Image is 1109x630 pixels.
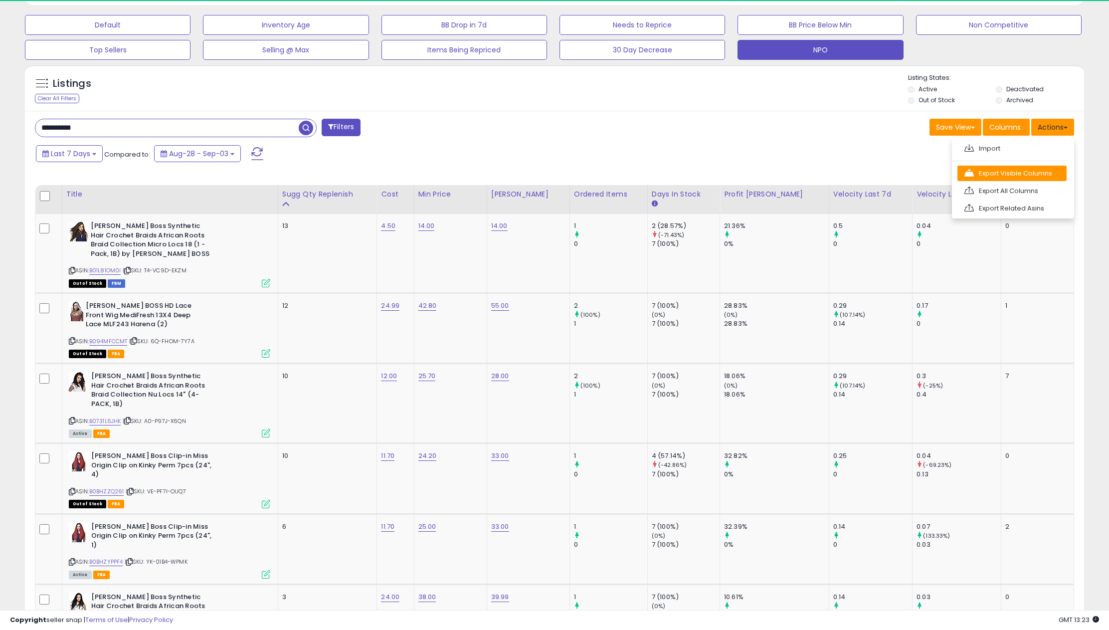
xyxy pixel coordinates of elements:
div: 0.25 [833,451,912,460]
div: 7 (100%) [652,540,720,549]
div: Cost [381,189,409,200]
img: 51CdYpFD+UL._SL40_.jpg [69,372,89,392]
div: 1 [574,319,647,328]
span: FBM [108,279,126,288]
button: Inventory Age [203,15,369,35]
div: Title [66,189,274,200]
div: 0.03 [917,593,1000,602]
a: 33.00 [491,451,509,461]
div: 0 [574,239,647,248]
div: 18.06% [724,372,829,381]
a: 25.00 [418,522,436,532]
button: Aug-28 - Sep-03 [154,145,241,162]
div: 7 (100%) [652,319,720,328]
div: 1 [574,593,647,602]
img: 41bF-gZvofL._SL40_.jpg [69,451,89,471]
span: All listings that are currently out of stock and unavailable for purchase on Amazon [69,500,106,508]
div: 0.29 [833,372,912,381]
div: 0.13 [917,470,1000,479]
div: 18.06% [724,390,829,399]
a: 42.80 [418,301,437,311]
div: 10 [282,372,370,381]
div: 1 [574,390,647,399]
small: (100%) [580,382,600,390]
div: 0.14 [833,319,912,328]
a: Import [957,141,1067,156]
div: Profit [PERSON_NAME] [724,189,825,200]
div: 0.5 [833,221,912,230]
button: BB Price Below Min [738,15,903,35]
a: Export Related Asins [957,201,1067,216]
a: B0731L6JHK [89,417,121,425]
button: Save View [929,119,981,136]
span: | SKU: 6Q-FHOM-7Y7A [129,337,194,345]
label: Deactivated [1006,85,1044,93]
div: 0.04 [917,451,1000,460]
small: (-25%) [923,382,943,390]
span: 2025-09-11 13:23 GMT [1059,615,1099,625]
div: 6 [282,522,370,531]
div: 0 [1005,593,1066,602]
div: 2 (28.57%) [652,221,720,230]
button: Items Being Repriced [381,40,547,60]
button: Default [25,15,190,35]
div: 28.83% [724,319,829,328]
div: ASIN: [69,522,270,578]
div: 0 [833,540,912,549]
a: 24.00 [381,592,399,602]
img: 51fiS82QxbL._SL40_.jpg [69,593,89,613]
a: 14.00 [491,221,508,231]
div: 4 (57.14%) [652,451,720,460]
label: Out of Stock [919,96,955,104]
div: Min Price [418,189,483,200]
div: seller snap | | [10,616,173,625]
div: 0.04 [917,221,1000,230]
a: 28.00 [491,371,509,381]
span: All listings currently available for purchase on Amazon [69,571,92,579]
div: 0.14 [833,522,912,531]
div: 0.14 [833,390,912,399]
div: 0.14 [833,593,912,602]
span: All listings currently available for purchase on Amazon [69,429,92,438]
button: 30 Day Decrease [559,40,725,60]
label: Archived [1006,96,1033,104]
small: (100%) [580,311,600,319]
div: 32.82% [724,451,829,460]
div: 1 [1005,301,1066,310]
span: FBA [108,500,125,508]
p: Listing States: [908,73,1084,83]
div: 1 [574,522,647,531]
button: Top Sellers [25,40,190,60]
a: 11.70 [381,522,394,532]
b: [PERSON_NAME] Boss Clip-in Miss Origin Clip on Kinky Perm 7pcs (24", 4) [91,451,212,482]
small: (107.14%) [840,382,865,390]
small: (0%) [652,382,666,390]
span: | SKU: YK-01B4-WPMK [125,558,187,566]
div: 0% [724,540,829,549]
button: NPO [738,40,903,60]
div: 7 (100%) [652,390,720,399]
a: B01L81OM0I [89,266,121,275]
small: (-71.43%) [658,231,684,239]
span: | SKU: A0-P97J-X6QN [123,417,186,425]
button: Selling @ Max [203,40,369,60]
div: 7 (100%) [652,522,720,531]
a: B094MFCCMT [89,337,128,346]
div: 10.61% [724,593,829,602]
a: 24.99 [381,301,399,311]
div: 0 [917,319,1000,328]
a: 38.00 [418,592,436,602]
div: 0.17 [917,301,1000,310]
button: Last 7 Days [36,145,103,162]
div: ASIN: [69,451,270,507]
div: 0 [917,239,1000,248]
a: B0BHZZQ261 [89,487,124,496]
button: Filters [322,119,361,136]
label: Active [919,85,937,93]
div: 12 [282,301,370,310]
span: Aug-28 - Sep-03 [169,149,228,159]
div: Velocity Last 7d [833,189,908,200]
small: (-69.23%) [923,461,951,469]
div: 7 (100%) [652,470,720,479]
div: 21.36% [724,221,829,230]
